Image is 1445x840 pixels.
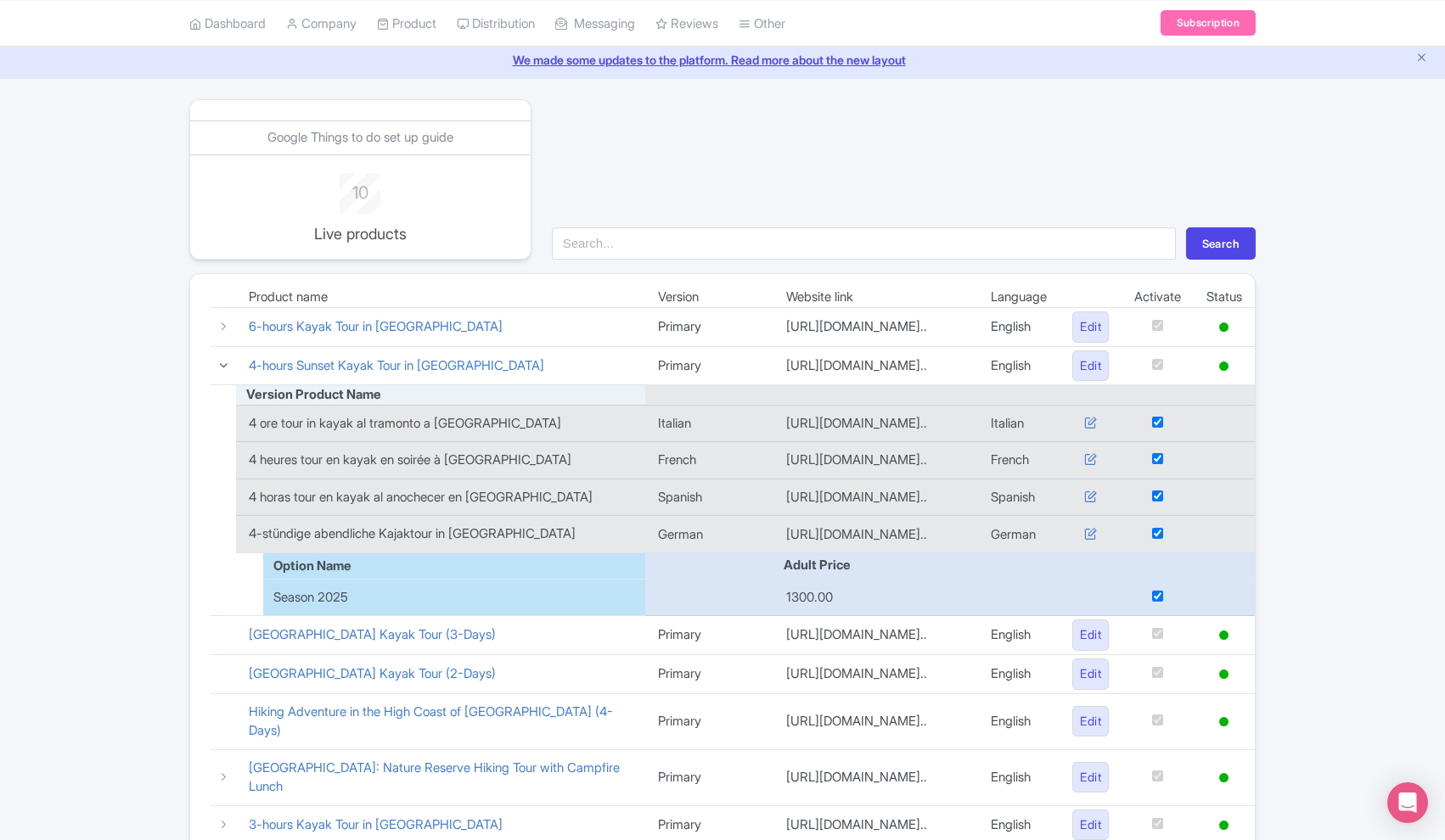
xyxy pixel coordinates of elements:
td: [URL][DOMAIN_NAME].. [773,405,978,442]
a: 3-hours Kayak Tour in [GEOGRAPHIC_DATA] [249,816,503,832]
div: Option Name [263,557,645,576]
td: Status [1194,288,1255,308]
td: English [978,308,1060,347]
a: [GEOGRAPHIC_DATA]: Nature Reserve Hiking Tour with Campfire Lunch [249,759,620,795]
td: English [978,654,1060,693]
td: Spanish [645,479,773,516]
td: 4 heures tour en kayak en soirée à [GEOGRAPHIC_DATA] [236,442,645,479]
a: Edit [1072,658,1109,690]
td: Product name [236,288,645,308]
input: Search... [552,227,1176,260]
button: Search [1186,227,1256,260]
td: Italian [645,405,773,442]
td: [URL][DOMAIN_NAME].. [773,693,978,749]
td: [URL][DOMAIN_NAME].. [773,308,978,347]
a: [GEOGRAPHIC_DATA] Kayak Tour (3-Days) [249,626,496,642]
td: Version [645,288,773,308]
td: Italian [978,405,1060,442]
td: 4 horas tour en kayak al anochecer en [GEOGRAPHIC_DATA] [236,479,645,516]
a: Edit [1072,350,1109,382]
td: [URL][DOMAIN_NAME].. [773,479,978,516]
td: Primary [645,346,773,385]
a: Edit [1072,311,1109,343]
td: Language [978,288,1060,308]
td: German [978,516,1060,553]
td: [URL][DOMAIN_NAME].. [773,516,978,553]
div: 10 [290,173,430,205]
span: Version Product Name [236,386,381,402]
td: Primary [645,616,773,655]
td: 4 ore tour in kayak al tramonto a [GEOGRAPHIC_DATA] [236,405,645,442]
td: [URL][DOMAIN_NAME].. [773,346,978,385]
td: Website link [773,288,978,308]
td: [URL][DOMAIN_NAME].. [773,616,978,655]
td: 4-stündige abendliche Kajaktour in [GEOGRAPHIC_DATA] [236,516,645,553]
td: English [978,346,1060,385]
td: [URL][DOMAIN_NAME].. [773,749,978,805]
a: Google Things to do set up guide [267,129,453,145]
a: 6-hours Kayak Tour in [GEOGRAPHIC_DATA] [249,318,503,334]
a: Edit [1072,619,1109,651]
a: Subscription [1161,10,1256,36]
td: [URL][DOMAIN_NAME].. [773,442,978,479]
td: [URL][DOMAIN_NAME].. [773,654,978,693]
a: 4-hours Sunset Kayak Tour in [GEOGRAPHIC_DATA] [249,357,544,373]
a: [GEOGRAPHIC_DATA] Kayak Tour (2-Days) [249,665,496,681]
td: French [978,442,1060,479]
p: Live products [290,222,430,245]
button: Close announcement [1415,49,1428,69]
td: Spanish [978,479,1060,516]
a: We made some updates to the platform. Read more about the new layout [10,51,1435,69]
a: Edit [1072,706,1109,737]
a: Hiking Adventure in the High Coast of [GEOGRAPHIC_DATA] (4-Days) [249,703,613,739]
td: Primary [645,654,773,693]
td: 1300.00 [773,579,978,616]
td: English [978,693,1060,749]
span: Adult Price [773,557,851,573]
td: French [645,442,773,479]
td: English [978,749,1060,805]
td: English [978,616,1060,655]
td: Activate [1122,288,1194,308]
span: Season 2025 [273,588,348,608]
td: Primary [645,749,773,805]
td: German [645,516,773,553]
td: Primary [645,308,773,347]
div: Open Intercom Messenger [1387,782,1428,823]
a: Edit [1072,762,1109,793]
td: Primary [645,693,773,749]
